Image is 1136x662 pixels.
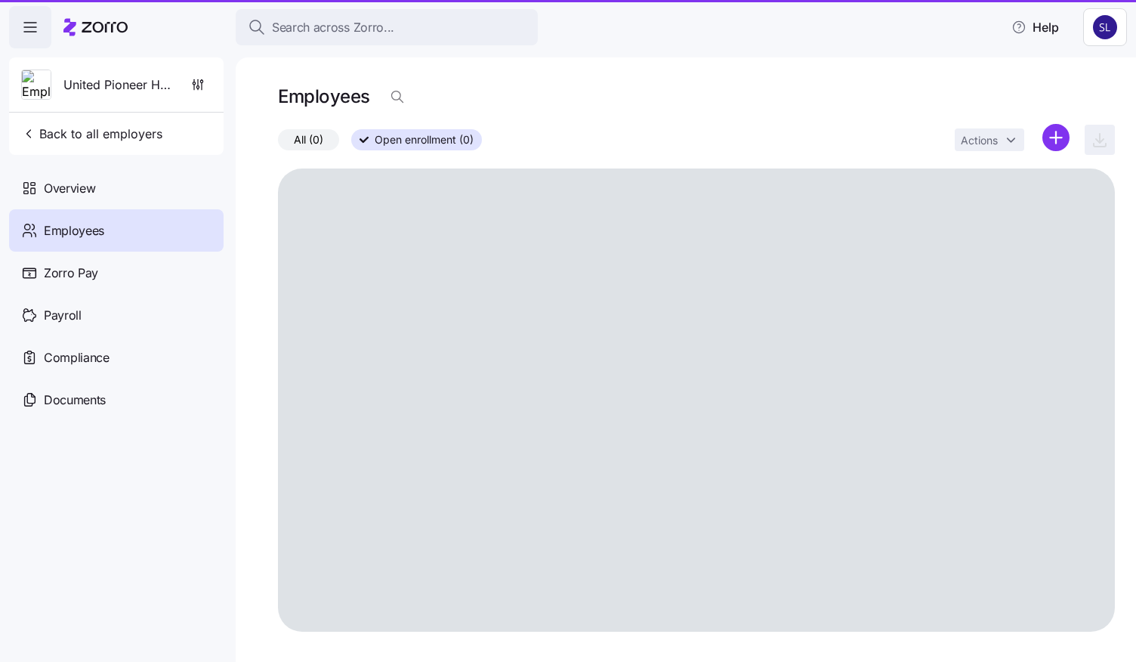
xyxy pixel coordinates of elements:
[22,70,51,101] img: Employer logo
[44,348,110,367] span: Compliance
[15,119,168,149] button: Back to all employers
[9,379,224,421] a: Documents
[9,209,224,252] a: Employees
[999,12,1071,42] button: Help
[1042,124,1070,151] svg: add icon
[63,76,172,94] span: United Pioneer Home
[44,221,104,240] span: Employees
[44,179,95,198] span: Overview
[44,306,82,325] span: Payroll
[236,9,538,45] button: Search across Zorro...
[375,130,474,150] span: Open enrollment (0)
[961,135,998,146] span: Actions
[294,130,323,150] span: All (0)
[9,294,224,336] a: Payroll
[44,264,98,283] span: Zorro Pay
[44,391,106,410] span: Documents
[278,85,370,108] h1: Employees
[9,252,224,294] a: Zorro Pay
[9,336,224,379] a: Compliance
[9,167,224,209] a: Overview
[1011,18,1059,36] span: Help
[272,18,394,37] span: Search across Zorro...
[1093,15,1117,39] img: 9541d6806b9e2684641ca7bfe3afc45a
[21,125,162,143] span: Back to all employers
[955,128,1024,151] button: Actions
